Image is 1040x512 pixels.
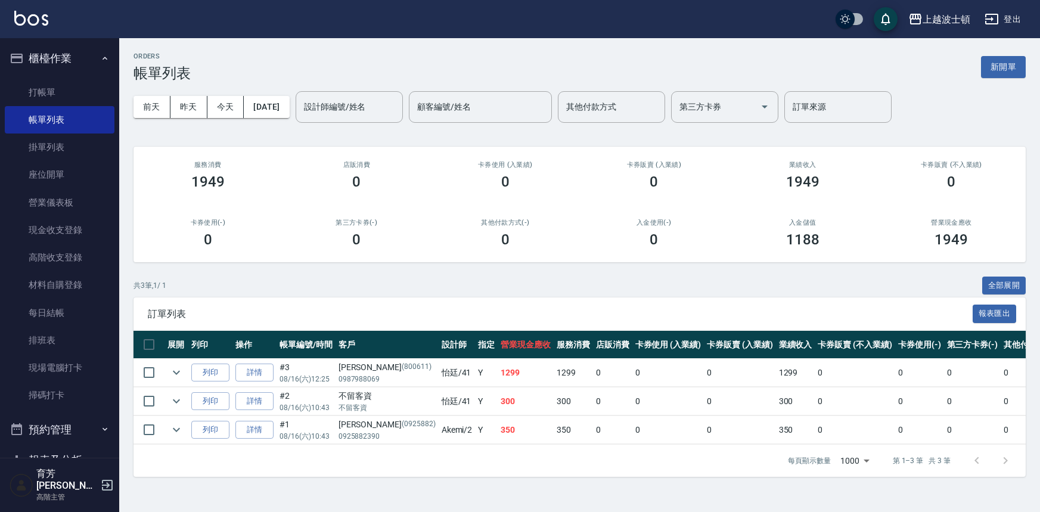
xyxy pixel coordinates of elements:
td: Y [475,359,498,387]
p: (800611) [402,361,431,374]
a: 營業儀表板 [5,189,114,216]
a: 每日結帳 [5,299,114,327]
button: save [874,7,898,31]
h2: 卡券販賣 (不入業績) [892,161,1012,169]
h3: 1188 [786,231,819,248]
td: 300 [498,387,554,415]
p: 08/16 (六) 10:43 [280,402,333,413]
td: 0 [632,416,704,444]
td: 0 [632,387,704,415]
h3: 0 [947,173,955,190]
td: 0 [704,387,776,415]
td: 0 [895,359,944,387]
a: 掃碼打卡 [5,381,114,409]
td: 350 [498,416,554,444]
td: Akemi /2 [439,416,476,444]
a: 現場電腦打卡 [5,354,114,381]
td: 0 [593,416,632,444]
p: 08/16 (六) 10:43 [280,431,333,442]
td: 0 [704,359,776,387]
h3: 0 [352,173,361,190]
button: expand row [167,421,185,439]
td: Y [475,416,498,444]
button: 報表及分析 [5,445,114,476]
button: 列印 [191,392,229,411]
h3: 1949 [786,173,819,190]
p: 08/16 (六) 12:25 [280,374,333,384]
h2: 卡券使用(-) [148,219,268,226]
a: 排班表 [5,327,114,354]
h2: 店販消費 [297,161,417,169]
td: #2 [277,387,336,415]
h2: 卡券使用 (入業績) [445,161,566,169]
td: 0 [593,387,632,415]
td: Y [475,387,498,415]
h2: 其他付款方式(-) [445,219,566,226]
button: 今天 [207,96,244,118]
a: 現金收支登錄 [5,216,114,244]
a: 材料自購登錄 [5,271,114,299]
button: Open [755,97,774,116]
th: 第三方卡券(-) [944,331,1001,359]
div: 上越波士頓 [923,12,970,27]
th: 卡券販賣 (入業績) [704,331,776,359]
h3: 0 [650,173,658,190]
td: 0 [944,387,1001,415]
h2: 營業現金應收 [892,219,1012,226]
p: 0925882390 [339,431,436,442]
button: 新開單 [981,56,1026,78]
h2: 第三方卡券(-) [297,219,417,226]
img: Logo [14,11,48,26]
td: 300 [554,387,593,415]
th: 帳單編號/時間 [277,331,336,359]
th: 服務消費 [554,331,593,359]
td: 1299 [776,359,815,387]
td: 怡廷 /41 [439,359,476,387]
button: 昨天 [170,96,207,118]
h3: 0 [501,231,510,248]
td: 1299 [554,359,593,387]
td: 0 [815,359,895,387]
td: #1 [277,416,336,444]
h3: 0 [352,231,361,248]
p: (0925882) [402,418,436,431]
h2: 卡券販賣 (入業績) [594,161,715,169]
h3: 1949 [191,173,225,190]
button: 列印 [191,421,229,439]
p: 第 1–3 筆 共 3 筆 [893,455,951,466]
th: 列印 [188,331,232,359]
td: #3 [277,359,336,387]
td: 0 [593,359,632,387]
td: 0 [944,416,1001,444]
td: 0 [815,416,895,444]
td: 0 [632,359,704,387]
td: 0 [944,359,1001,387]
div: [PERSON_NAME] [339,418,436,431]
th: 指定 [475,331,498,359]
div: 1000 [836,445,874,477]
td: 怡廷 /41 [439,387,476,415]
a: 詳情 [235,421,274,439]
div: 不留客資 [339,390,436,402]
button: 列印 [191,364,229,382]
h3: 服務消費 [148,161,268,169]
td: 0 [895,416,944,444]
th: 卡券販賣 (不入業績) [815,331,895,359]
td: 1299 [498,359,554,387]
h2: 業績收入 [743,161,863,169]
p: 每頁顯示數量 [788,455,831,466]
h3: 0 [204,231,212,248]
span: 訂單列表 [148,308,973,320]
td: 0 [895,387,944,415]
button: [DATE] [244,96,289,118]
th: 設計師 [439,331,476,359]
h5: 育芳[PERSON_NAME] [36,468,97,492]
img: Person [10,473,33,497]
th: 營業現金應收 [498,331,554,359]
th: 展開 [164,331,188,359]
h3: 0 [650,231,658,248]
th: 客戶 [336,331,439,359]
a: 帳單列表 [5,106,114,134]
p: 共 3 筆, 1 / 1 [134,280,166,291]
td: 0 [704,416,776,444]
